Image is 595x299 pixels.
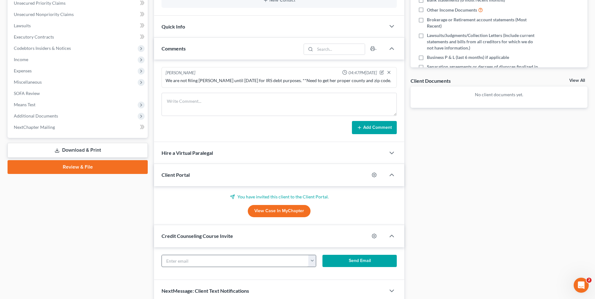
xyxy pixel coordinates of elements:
span: Additional Documents [14,113,58,118]
a: Lawsuits [9,20,148,31]
p: No client documents yet. [416,92,582,98]
div: [PERSON_NAME] [166,70,195,76]
span: Means Test [14,102,35,107]
iframe: Intercom live chat [574,278,589,293]
span: Lawsuits [14,23,31,28]
span: Unsecured Nonpriority Claims [14,12,74,17]
a: Executory Contracts [9,31,148,43]
a: Unsecured Nonpriority Claims [9,9,148,20]
span: NextChapter Mailing [14,124,55,130]
span: Unsecured Priority Claims [14,0,66,6]
a: Review & File [8,160,148,174]
input: Search... [315,44,365,55]
p: You have invited this client to the Client Portal. [162,194,397,200]
div: We are not filing [PERSON_NAME] until [DATE] for IRS debt purposes. **Need to get her proper coun... [166,77,393,84]
span: Lawsuits/Judgments/Collection Letters (Include current statements and bills from all creditors fo... [427,32,538,51]
span: Credit Counseling Course Invite [162,233,233,239]
span: SOFA Review [14,91,40,96]
input: Enter email [162,255,308,267]
span: Brokerage or Retirement account statements (Most Recent) [427,17,538,29]
button: Send Email [322,255,397,267]
span: Expenses [14,68,32,73]
span: Client Portal [162,172,190,178]
span: Comments [162,45,186,51]
span: Income [14,57,28,62]
span: Separation agreements or decrees of divorces finalized in the past 2 years [427,64,538,76]
span: Quick Info [162,24,185,29]
span: 04:47PM[DATE] [348,70,377,76]
a: NextChapter Mailing [9,122,148,133]
span: Hire a Virtual Paralegal [162,150,213,156]
div: Client Documents [411,77,451,84]
span: 2 [587,278,592,283]
a: View All [569,78,585,83]
span: Business P & L (last 6 months) if applicable [427,54,509,60]
span: Executory Contracts [14,34,54,39]
a: View Case in MyChapter [248,205,311,218]
a: SOFA Review [9,88,148,99]
span: Miscellaneous [14,79,42,85]
span: NextMessage: Client Text Notifications [162,288,249,294]
span: Other Income Documents [427,7,477,13]
a: Download & Print [8,143,148,158]
button: Add Comment [352,121,397,134]
span: Codebtors Insiders & Notices [14,45,71,51]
